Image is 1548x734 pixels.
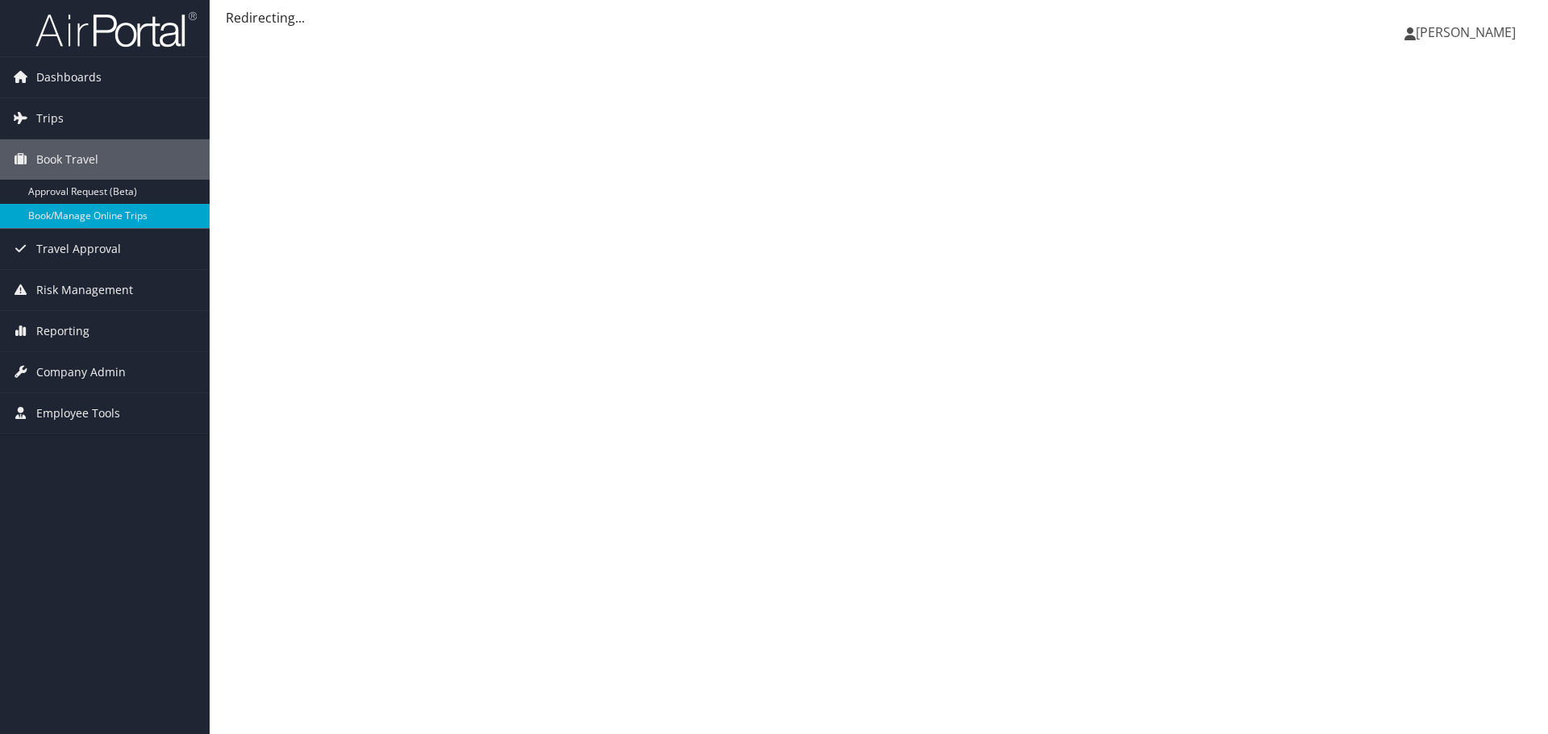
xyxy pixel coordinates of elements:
a: [PERSON_NAME] [1404,8,1532,56]
span: Trips [36,98,64,139]
span: Employee Tools [36,393,120,433]
span: [PERSON_NAME] [1416,23,1516,41]
div: Redirecting... [226,8,1532,27]
span: Company Admin [36,352,126,392]
span: Reporting [36,311,89,351]
span: Book Travel [36,139,98,180]
img: airportal-logo.png [35,10,197,48]
span: Risk Management [36,270,133,310]
span: Travel Approval [36,229,121,269]
span: Dashboards [36,57,102,97]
